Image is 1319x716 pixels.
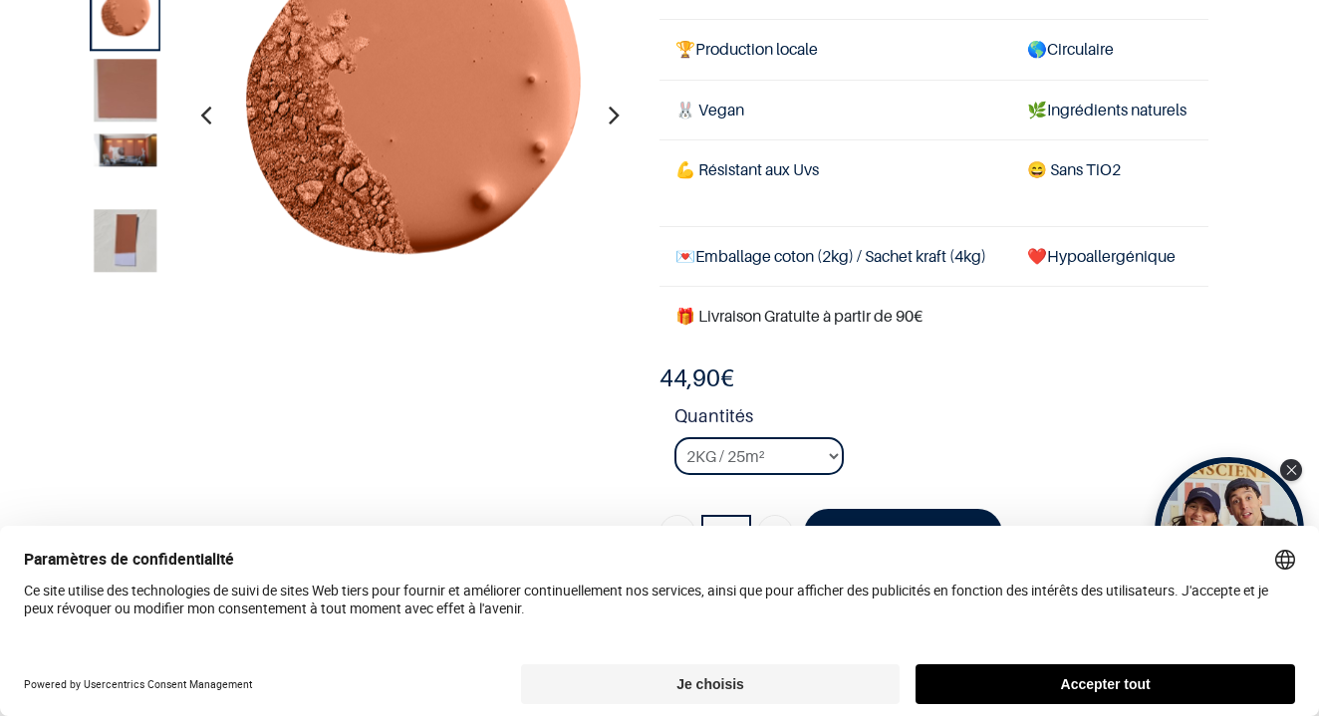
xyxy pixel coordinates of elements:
[757,515,793,551] a: Ajouter
[659,515,695,551] a: Supprimer
[1011,227,1207,287] td: ❤️Hypoallergénique
[674,402,1208,437] strong: Quantités
[1027,39,1047,59] span: 🌎
[1155,457,1304,606] div: Open Tolstoy
[1155,457,1304,606] div: Tolstoy bubble widget
[1280,459,1302,481] div: Close Tolstoy widget
[1011,20,1207,80] td: Circulaire
[94,209,156,272] img: Product image
[659,363,734,392] b: €
[94,60,156,122] img: Product image
[659,227,1011,287] td: Emballage coton (2kg) / Sachet kraft (4kg)
[1027,159,1059,179] span: 😄 S
[1011,80,1207,139] td: Ingrédients naturels
[1011,139,1207,226] td: ans TiO2
[94,134,156,167] img: Product image
[675,100,744,119] span: 🐰 Vegan
[17,17,77,77] button: Open chat widget
[675,159,819,179] span: 💪 Résistant aux Uvs
[675,39,695,59] span: 🏆
[659,20,1011,80] td: Production locale
[675,246,695,266] span: 💌
[1155,457,1304,606] div: Open Tolstoy widget
[804,509,1002,558] a: Ajouter au panier
[659,363,720,392] span: 44,90
[833,523,973,544] font: Ajouter au panier
[675,306,923,326] font: 🎁 Livraison Gratuite à partir de 90€
[1027,100,1047,119] span: 🌿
